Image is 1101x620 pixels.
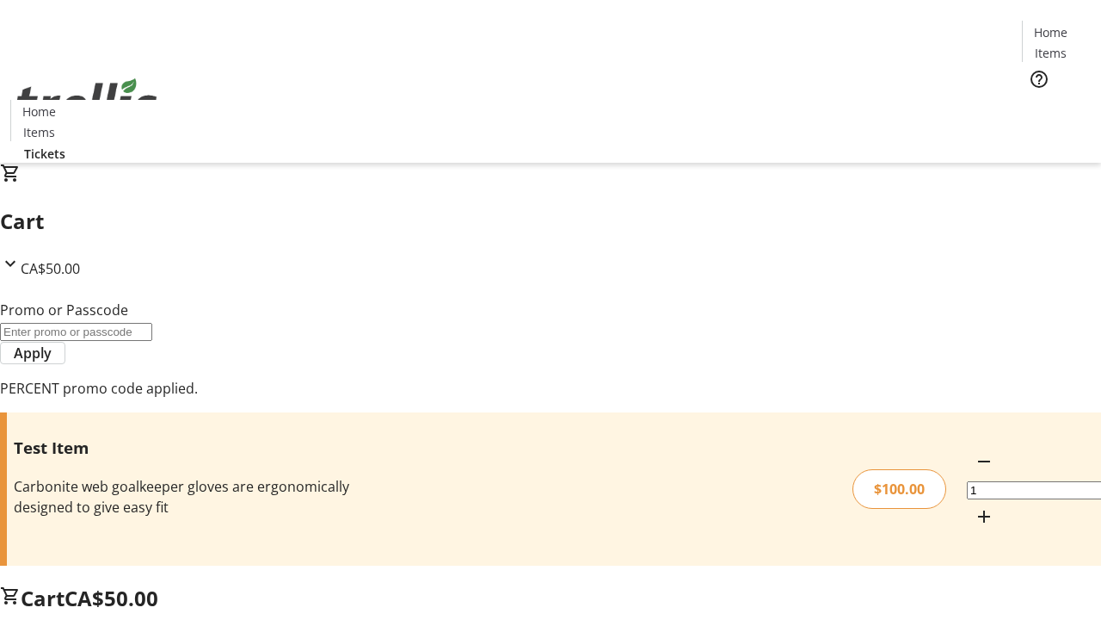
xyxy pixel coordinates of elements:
[11,123,66,141] a: Items
[1023,23,1078,41] a: Home
[14,343,52,363] span: Apply
[10,59,163,146] img: Orient E2E Organization bW73qfA9ru's Logo
[967,499,1001,534] button: Increment by one
[1023,44,1078,62] a: Items
[11,102,66,121] a: Home
[967,444,1001,479] button: Decrement by one
[14,436,390,460] h3: Test Item
[65,584,158,612] span: CA$50.00
[22,102,56,121] span: Home
[24,145,65,163] span: Tickets
[1034,23,1067,41] span: Home
[1035,44,1067,62] span: Items
[1036,100,1077,118] span: Tickets
[1022,62,1056,96] button: Help
[23,123,55,141] span: Items
[852,469,946,509] div: $100.00
[14,476,390,518] div: Carbonite web goalkeeper gloves are ergonomically designed to give easy fit
[10,145,79,163] a: Tickets
[1022,100,1091,118] a: Tickets
[21,259,80,278] span: CA$50.00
